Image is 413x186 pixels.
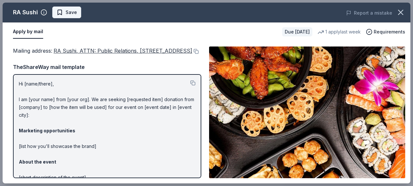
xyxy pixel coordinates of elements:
strong: About the event [19,159,56,165]
button: Report a mistake [346,9,392,17]
button: Save [52,7,81,18]
button: Requirements [366,28,405,36]
img: Image for RA Sushi [209,46,405,178]
div: Due [DATE] [282,27,312,36]
div: 1 apply last week [318,28,361,36]
span: RA Sushi, ATTN: Public Relations, [STREET_ADDRESS] [54,47,192,54]
div: RA Sushi [13,7,38,18]
span: Save [66,8,77,16]
strong: Marketing opportunities [19,128,75,133]
div: Mailing address : [13,46,201,55]
button: Apply by mail [13,25,43,39]
div: TheShareWay mail template [13,63,201,71]
span: Requirements [374,28,405,36]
